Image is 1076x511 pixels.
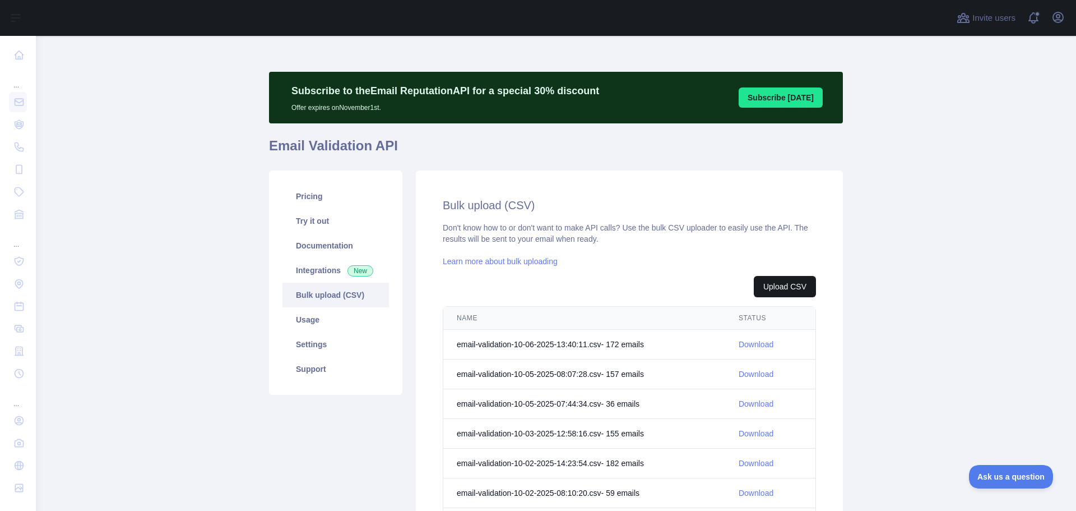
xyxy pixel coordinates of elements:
[739,340,773,349] a: Download
[739,429,773,438] a: Download
[9,386,27,408] div: ...
[291,99,599,112] p: Offer expires on November 1st.
[972,12,1015,25] span: Invite users
[282,283,389,307] a: Bulk upload (CSV)
[443,478,725,508] td: email-validation-10-02-2025-08:10:20.csv - 59 email s
[739,459,773,468] a: Download
[754,276,816,297] button: Upload CSV
[347,265,373,277] span: New
[739,399,773,408] a: Download
[9,227,27,249] div: ...
[954,9,1018,27] button: Invite users
[9,67,27,90] div: ...
[969,465,1054,489] iframe: Toggle Customer Support
[443,307,725,330] th: NAME
[739,370,773,379] a: Download
[443,257,558,266] a: Learn more about bulk uploading
[282,233,389,258] a: Documentation
[443,360,725,389] td: email-validation-10-05-2025-08:07:28.csv - 157 email s
[282,332,389,357] a: Settings
[443,389,725,419] td: email-validation-10-05-2025-07:44:34.csv - 36 email s
[443,419,725,449] td: email-validation-10-03-2025-12:58:16.csv - 155 email s
[443,330,725,360] td: email-validation-10-06-2025-13:40:11.csv - 172 email s
[282,184,389,209] a: Pricing
[291,83,599,99] p: Subscribe to the Email Reputation API for a special 30 % discount
[739,489,773,498] a: Download
[269,137,843,164] h1: Email Validation API
[443,449,725,478] td: email-validation-10-02-2025-14:23:54.csv - 182 email s
[443,197,816,213] h2: Bulk upload (CSV)
[725,307,815,330] th: STATUS
[282,258,389,283] a: Integrations New
[739,88,823,108] button: Subscribe [DATE]
[282,209,389,233] a: Try it out
[282,357,389,381] a: Support
[282,307,389,332] a: Usage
